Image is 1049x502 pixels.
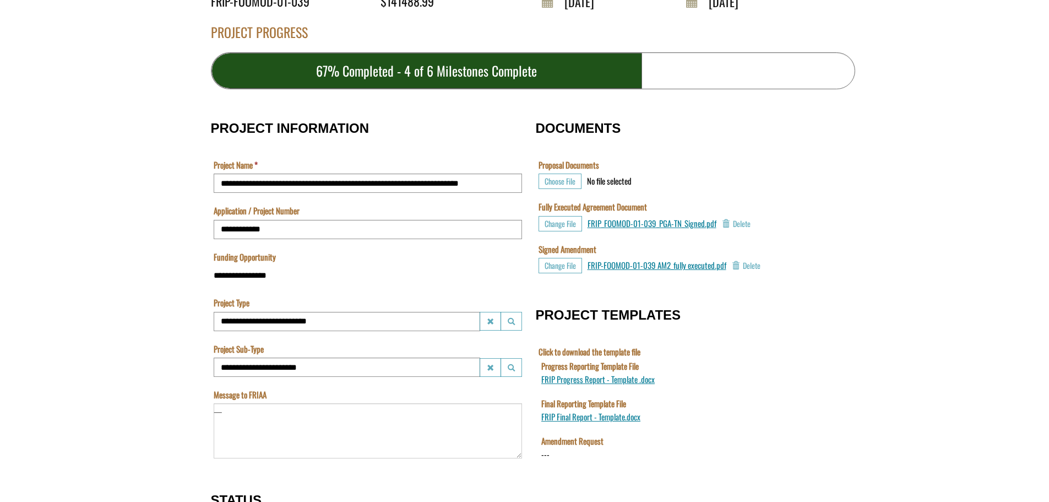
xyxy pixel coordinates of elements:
[536,110,839,285] fieldset: DOCUMENTS
[539,258,582,273] button: Choose File for Signed Amendment
[539,174,581,189] button: Choose File for Proposal Documents
[3,88,11,100] div: ---
[480,312,501,331] button: Project Type Clear lookup field
[214,266,522,285] input: Funding Opportunity
[214,389,267,401] label: Message to FRIAA
[732,258,760,273] button: Delete
[588,217,716,229] a: FRIP_FOOMOD-01-039_PGA-TN_Signed.pdf
[722,216,751,231] button: Delete
[214,205,300,217] label: Application / Project Number
[214,312,480,331] input: Project Type
[539,346,640,358] label: Click to download the template file
[211,23,855,52] div: PROJECT PROGRESS
[539,159,599,171] label: Proposal Documents
[501,358,522,377] button: Project Sub-Type Launch lookup modal
[536,308,839,322] h3: PROJECT TEMPLATES
[539,216,582,231] button: Choose File for Fully Executed Agreement Document
[588,259,726,271] a: FRIP-FOOMOD-01-039 AM2_fully executed.pdf
[3,50,102,62] a: FRIP Final Report - Template.docx
[3,13,116,25] a: FRIP Progress Report - Template .docx
[539,201,647,213] label: Fully Executed Agreement Document
[214,406,222,417] div: —
[3,37,88,49] label: Final Reporting Template File
[214,251,276,263] label: Funding Opportunity
[214,358,480,377] input: Project Sub-Type
[536,121,839,136] h3: DOCUMENTS
[587,175,632,187] div: No file selected
[214,297,249,309] label: Project Type
[3,75,65,87] label: File field for users to download amendment request template
[539,244,596,255] label: Signed Amendment
[480,358,501,377] button: Project Sub-Type Clear lookup field
[214,403,522,458] textarea: Message to FRIAA
[211,53,643,89] div: 67% Completed - 4 of 6 Milestones Complete
[211,121,525,136] h3: PROJECT INFORMATION
[211,110,525,471] fieldset: PROJECT INFORMATION
[214,174,522,193] input: Project Name
[214,343,264,355] label: Project Sub-Type
[214,159,258,171] label: Project Name
[536,296,839,487] fieldset: PROJECT TEMPLATES
[501,312,522,331] button: Project Type Launch lookup modal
